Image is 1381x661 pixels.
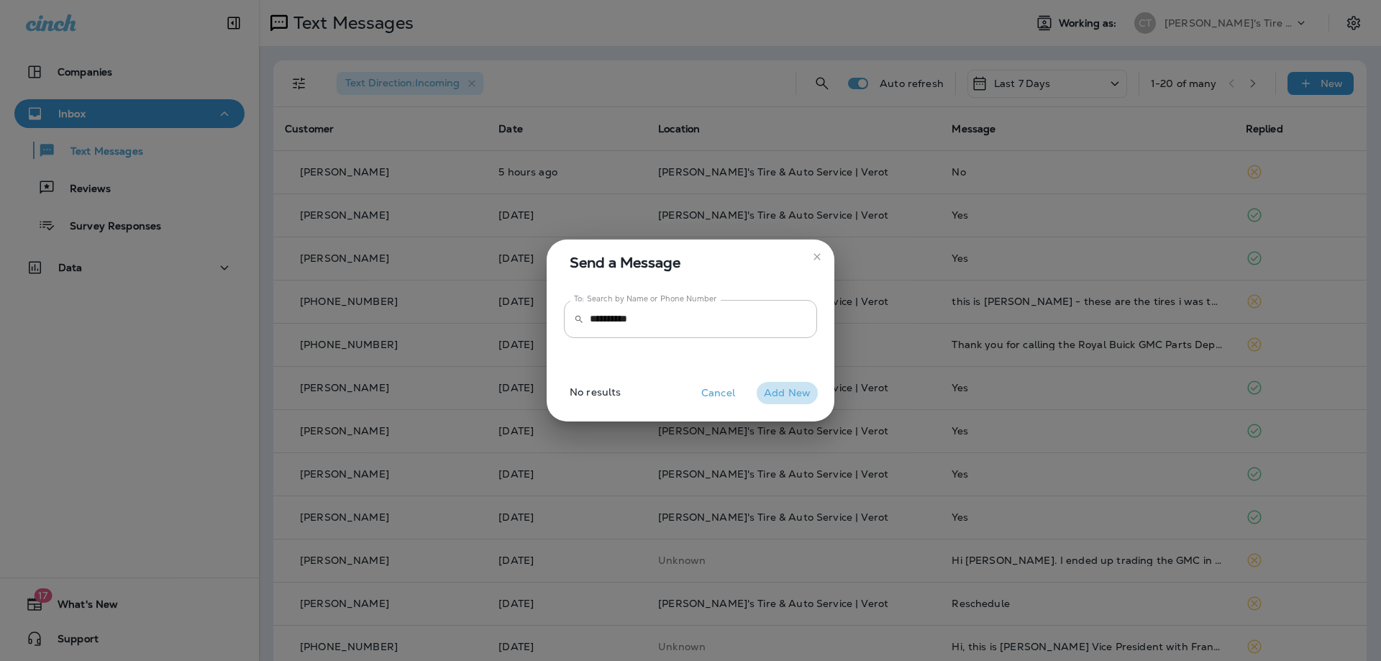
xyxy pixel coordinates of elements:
button: close [806,245,829,268]
label: To: Search by Name or Phone Number [574,293,717,304]
button: Cancel [691,382,745,404]
p: No results [541,386,621,409]
span: Send a Message [570,251,817,274]
button: Add New [757,382,818,404]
